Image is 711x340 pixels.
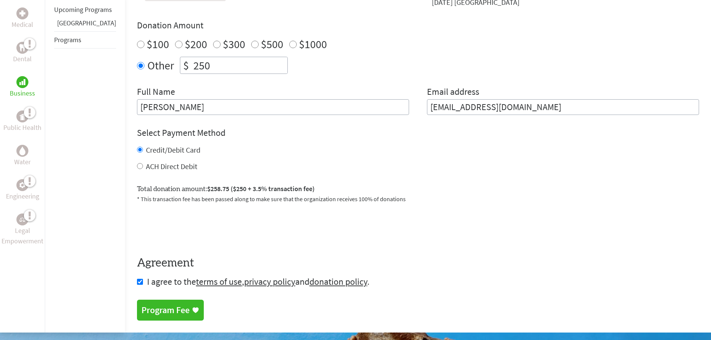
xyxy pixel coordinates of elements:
a: Upcoming Programs [54,5,112,14]
label: Total donation amount: [137,184,315,194]
label: $1000 [299,37,327,51]
input: Enter Full Name [137,99,409,115]
label: Other [147,57,174,74]
div: Business [16,76,28,88]
p: Public Health [3,122,41,133]
li: Programs [54,31,116,49]
p: Water [14,157,31,167]
a: Public HealthPublic Health [3,110,41,133]
h4: Agreement [137,256,699,270]
img: Dental [19,44,25,51]
input: Your Email [427,99,699,115]
p: Dental [13,54,32,64]
div: Program Fee [141,304,190,316]
p: Medical [12,19,33,30]
li: Panama [54,18,116,31]
input: Enter Amount [192,57,287,74]
h4: Donation Amount [137,19,699,31]
div: Engineering [16,179,28,191]
a: EngineeringEngineering [6,179,39,202]
div: Dental [16,42,28,54]
div: Medical [16,7,28,19]
p: Engineering [6,191,39,202]
a: donation policy [309,276,367,287]
a: Programs [54,35,81,44]
img: Legal Empowerment [19,217,25,222]
img: Business [19,79,25,85]
span: I agree to the , and . [147,276,369,287]
a: WaterWater [14,145,31,167]
img: Public Health [19,113,25,120]
p: Business [10,88,35,99]
label: Full Name [137,86,175,99]
label: Credit/Debit Card [146,145,200,155]
div: $ [180,57,192,74]
label: $500 [261,37,283,51]
a: Program Fee [137,300,204,321]
label: ACH Direct Debit [146,162,197,171]
iframe: reCAPTCHA [137,212,250,241]
li: Upcoming Programs [54,1,116,18]
img: Medical [19,10,25,16]
a: BusinessBusiness [10,76,35,99]
a: [GEOGRAPHIC_DATA] [57,19,116,27]
img: Engineering [19,182,25,188]
span: $258.75 ($250 + 3.5% transaction fee) [207,184,315,193]
a: MedicalMedical [12,7,33,30]
div: Legal Empowerment [16,213,28,225]
label: $200 [185,37,207,51]
div: Water [16,145,28,157]
a: DentalDental [13,42,32,64]
a: terms of use [196,276,242,287]
a: privacy policy [244,276,295,287]
label: $100 [147,37,169,51]
p: Legal Empowerment [1,225,43,246]
p: * This transaction fee has been passed along to make sure that the organization receives 100% of ... [137,194,699,203]
a: Legal EmpowermentLegal Empowerment [1,213,43,246]
div: Public Health [16,110,28,122]
label: $300 [223,37,245,51]
h4: Select Payment Method [137,127,699,139]
label: Email address [427,86,479,99]
img: Water [19,146,25,155]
